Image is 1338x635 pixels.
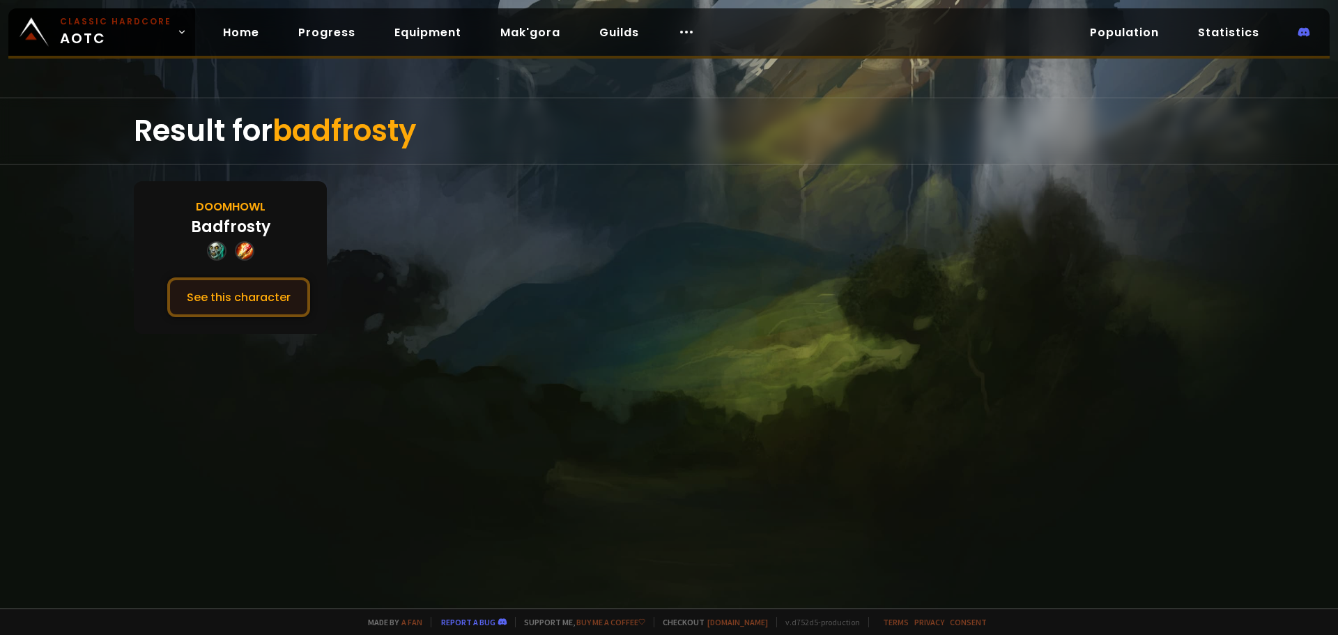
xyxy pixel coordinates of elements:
[654,617,768,627] span: Checkout
[883,617,909,627] a: Terms
[489,18,571,47] a: Mak'gora
[167,277,310,317] button: See this character
[212,18,270,47] a: Home
[196,198,266,215] div: Doomhowl
[401,617,422,627] a: a fan
[272,110,416,151] span: badfrosty
[588,18,650,47] a: Guilds
[383,18,472,47] a: Equipment
[441,617,495,627] a: Report a bug
[134,98,1204,164] div: Result for
[60,15,171,28] small: Classic Hardcore
[8,8,195,56] a: Classic HardcoreAOTC
[191,215,270,238] div: Badfrosty
[776,617,860,627] span: v. d752d5 - production
[1187,18,1270,47] a: Statistics
[950,617,987,627] a: Consent
[515,617,645,627] span: Support me,
[707,617,768,627] a: [DOMAIN_NAME]
[1079,18,1170,47] a: Population
[287,18,367,47] a: Progress
[60,15,171,49] span: AOTC
[576,617,645,627] a: Buy me a coffee
[360,617,422,627] span: Made by
[914,617,944,627] a: Privacy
